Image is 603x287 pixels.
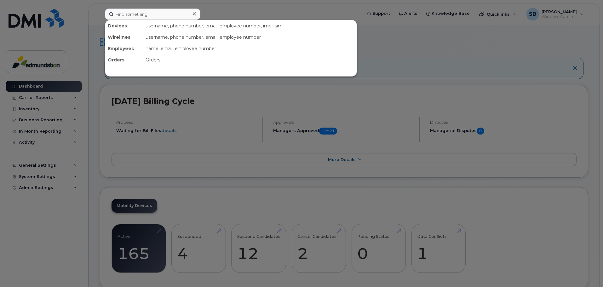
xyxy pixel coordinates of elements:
[105,32,143,43] div: Wirelines
[105,54,143,66] div: Orders
[143,32,357,43] div: username, phone number, email, employee number
[105,43,143,54] div: Employees
[143,54,357,66] div: Orders
[105,20,143,32] div: Devices
[143,43,357,54] div: name, email, employee number
[143,20,357,32] div: username, phone number, email, employee number, imei, sim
